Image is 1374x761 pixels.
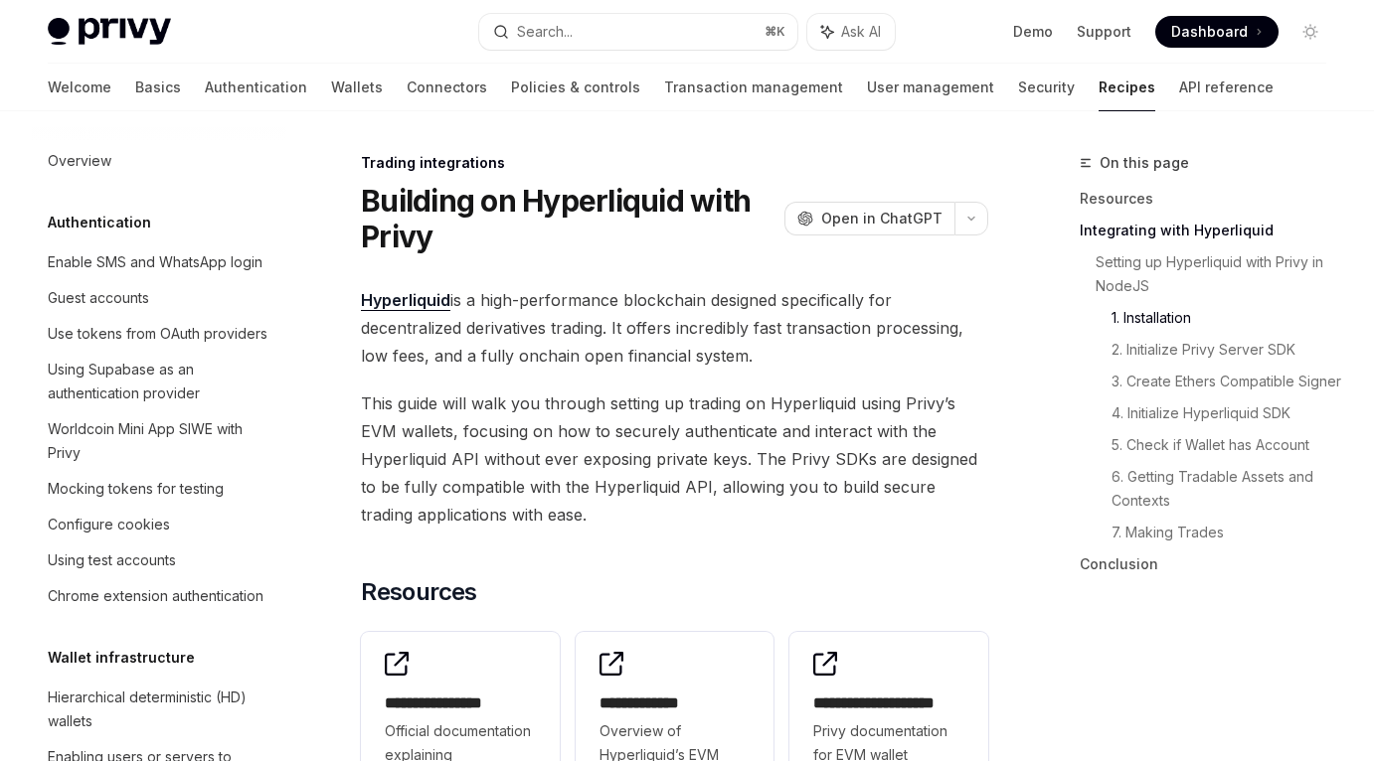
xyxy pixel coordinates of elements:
a: Integrating with Hyperliquid [1080,215,1342,246]
div: Worldcoin Mini App SIWE with Privy [48,417,274,465]
a: Wallets [331,64,383,111]
button: Toggle dark mode [1294,16,1326,48]
div: Overview [48,149,111,173]
a: 6. Getting Tradable Assets and Contexts [1112,461,1342,517]
a: Worldcoin Mini App SIWE with Privy [32,411,286,471]
div: Trading integrations [361,153,988,173]
a: Security [1018,64,1075,111]
a: API reference [1179,64,1274,111]
a: User management [867,64,994,111]
span: Resources [361,576,477,608]
button: Open in ChatGPT [784,202,954,235]
a: Dashboard [1155,16,1279,48]
div: Use tokens from OAuth providers [48,322,267,346]
a: Policies & controls [511,64,640,111]
a: Basics [135,64,181,111]
div: Mocking tokens for testing [48,477,224,501]
div: Search... [517,20,573,44]
div: Chrome extension authentication [48,584,263,608]
a: 7. Making Trades [1112,517,1342,548]
a: Setting up Hyperliquid with Privy in NodeJS [1096,246,1342,302]
button: Ask AI [807,14,895,50]
a: Enable SMS and WhatsApp login [32,244,286,280]
a: Configure cookies [32,507,286,542]
a: Hyperliquid [361,290,450,311]
span: Ask AI [841,22,881,42]
a: Welcome [48,64,111,111]
div: Guest accounts [48,286,149,310]
span: This guide will walk you through setting up trading on Hyperliquid using Privy’s EVM wallets, foc... [361,389,988,529]
button: Search...⌘K [479,14,797,50]
span: Open in ChatGPT [821,209,943,228]
a: Recipes [1099,64,1155,111]
span: ⌘ K [765,24,785,40]
a: Demo [1013,22,1053,42]
a: Support [1077,22,1131,42]
h5: Wallet infrastructure [48,646,195,670]
a: 5. Check if Wallet has Account [1112,429,1342,461]
a: Hierarchical deterministic (HD) wallets [32,680,286,739]
a: Resources [1080,183,1342,215]
a: Using Supabase as an authentication provider [32,352,286,411]
h5: Authentication [48,211,151,234]
a: 2. Initialize Privy Server SDK [1112,334,1342,366]
a: Transaction management [664,64,843,111]
h1: Building on Hyperliquid with Privy [361,183,776,254]
a: Mocking tokens for testing [32,471,286,507]
a: Use tokens from OAuth providers [32,316,286,352]
div: Hierarchical deterministic (HD) wallets [48,685,274,733]
a: 3. Create Ethers Compatible Signer [1112,366,1342,397]
a: Chrome extension authentication [32,578,286,614]
span: On this page [1100,151,1189,175]
a: Guest accounts [32,280,286,316]
div: Using test accounts [48,548,176,572]
a: 4. Initialize Hyperliquid SDK [1112,397,1342,429]
a: Overview [32,143,286,179]
img: light logo [48,18,171,46]
span: Dashboard [1171,22,1248,42]
span: is a high-performance blockchain designed specifically for decentralized derivatives trading. It ... [361,286,988,370]
a: Connectors [407,64,487,111]
a: 1. Installation [1112,302,1342,334]
a: Conclusion [1080,548,1342,580]
a: Authentication [205,64,307,111]
a: Using test accounts [32,542,286,578]
div: Configure cookies [48,513,170,536]
div: Enable SMS and WhatsApp login [48,250,262,274]
div: Using Supabase as an authentication provider [48,358,274,405]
